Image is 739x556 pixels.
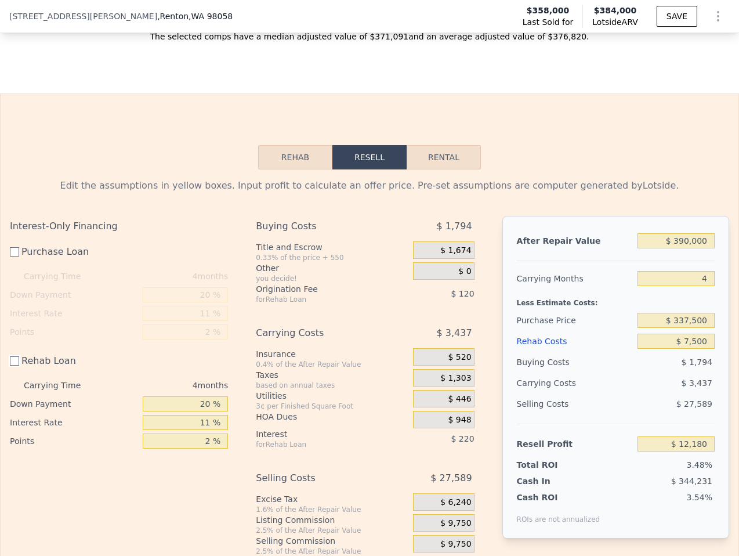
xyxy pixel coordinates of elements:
[592,16,637,28] span: Lotside ARV
[657,6,697,27] button: SAVE
[256,283,384,295] div: Origination Fee
[332,145,407,169] button: Resell
[448,394,471,405] span: $ 446
[527,5,570,16] span: $358,000
[523,16,574,28] span: Last Sold for
[256,274,408,283] div: you decide!
[707,5,730,28] button: Show Options
[189,12,233,21] span: , WA 98058
[517,331,633,352] div: Rehab Costs
[687,493,712,502] span: 3.54%
[517,289,715,310] div: Less Estimate Costs:
[24,376,99,395] div: Carrying Time
[256,216,384,237] div: Buying Costs
[682,358,712,367] span: $ 1,794
[256,535,408,547] div: Selling Commission
[256,323,384,344] div: Carrying Costs
[10,216,228,237] div: Interest-Only Financing
[256,468,384,489] div: Selling Costs
[517,393,633,414] div: Selling Costs
[676,399,712,409] span: $ 27,589
[10,351,138,371] label: Rehab Loan
[440,245,471,256] span: $ 1,674
[440,518,471,529] span: $ 9,750
[448,415,471,425] span: $ 948
[256,526,408,535] div: 2.5% of the After Repair Value
[256,411,408,423] div: HOA Dues
[440,539,471,550] span: $ 9,750
[407,145,481,169] button: Rental
[256,369,408,381] div: Taxes
[451,289,474,298] span: $ 120
[448,352,471,363] span: $ 520
[451,434,474,443] span: $ 220
[517,492,600,503] div: Cash ROI
[517,503,600,524] div: ROIs are not annualized
[256,262,408,274] div: Other
[103,376,228,395] div: 4 months
[103,267,228,286] div: 4 months
[256,547,408,556] div: 2.5% of the After Repair Value
[682,378,712,388] span: $ 3,437
[440,497,471,508] span: $ 6,240
[440,373,471,384] span: $ 1,303
[594,6,637,15] span: $384,000
[256,360,408,369] div: 0.4% of the After Repair Value
[256,505,408,514] div: 1.6% of the After Repair Value
[10,247,19,257] input: Purchase Loan
[458,266,471,277] span: $ 0
[517,352,633,373] div: Buying Costs
[436,216,472,237] span: $ 1,794
[256,241,408,253] div: Title and Escrow
[517,459,589,471] div: Total ROI
[10,323,138,341] div: Points
[517,230,633,251] div: After Repair Value
[256,428,384,440] div: Interest
[517,373,589,393] div: Carrying Costs
[10,304,138,323] div: Interest Rate
[687,460,712,470] span: 3.48%
[517,268,633,289] div: Carrying Months
[256,493,408,505] div: Excise Tax
[256,381,408,390] div: based on annual taxes
[517,434,633,454] div: Resell Profit
[256,253,408,262] div: 0.33% of the price + 550
[10,241,138,262] label: Purchase Loan
[10,413,138,432] div: Interest Rate
[10,179,729,193] div: Edit the assumptions in yellow boxes. Input profit to calculate an offer price. Pre-set assumptio...
[256,348,408,360] div: Insurance
[671,476,712,486] span: $ 344,231
[430,468,472,489] span: $ 27,589
[9,10,157,22] span: [STREET_ADDRESS][PERSON_NAME]
[258,145,332,169] button: Rehab
[10,395,138,413] div: Down Payment
[256,295,384,304] div: for Rehab Loan
[24,267,99,286] div: Carrying Time
[10,432,138,450] div: Points
[10,356,19,366] input: Rehab Loan
[517,475,589,487] div: Cash In
[256,514,408,526] div: Listing Commission
[10,286,138,304] div: Down Payment
[157,10,233,22] span: , Renton
[256,402,408,411] div: 3¢ per Finished Square Foot
[436,323,472,344] span: $ 3,437
[256,440,384,449] div: for Rehab Loan
[517,310,633,331] div: Purchase Price
[256,390,408,402] div: Utilities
